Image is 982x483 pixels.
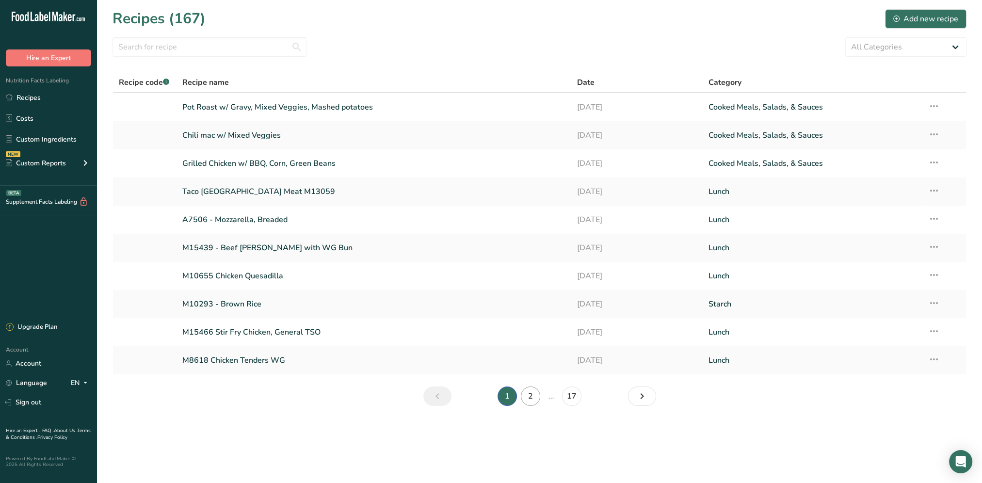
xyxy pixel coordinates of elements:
a: About Us . [54,427,77,434]
a: Hire an Expert . [6,427,40,434]
a: A7506 - Mozzarella, Breaded [182,209,565,230]
button: Hire an Expert [6,49,91,66]
span: Recipe code [119,77,169,88]
a: Page 2. [521,386,540,406]
a: [DATE] [577,238,697,258]
a: Taco [GEOGRAPHIC_DATA] Meat M13059 [182,181,565,202]
a: Cooked Meals, Salads, & Sauces [708,97,916,117]
a: Lunch [708,238,916,258]
div: EN [71,377,91,389]
a: FAQ . [42,427,54,434]
a: Chili mac w/ Mixed Veggies [182,125,565,145]
a: [DATE] [577,97,697,117]
a: [DATE] [577,153,697,174]
a: M10293 - Brown Rice [182,294,565,314]
span: Recipe name [182,77,229,88]
a: Pot Roast w/ Gravy, Mixed Veggies, Mashed potatoes [182,97,565,117]
a: [DATE] [577,266,697,286]
a: [DATE] [577,209,697,230]
a: Lunch [708,181,916,202]
div: Upgrade Plan [6,322,57,332]
a: Terms & Conditions . [6,427,91,441]
a: Cooked Meals, Salads, & Sauces [708,153,916,174]
div: Powered By FoodLabelMaker © 2025 All Rights Reserved [6,456,91,467]
span: Category [708,77,741,88]
div: Open Intercom Messenger [949,450,972,473]
a: M15466 Stir Fry Chicken, General TSO [182,322,565,342]
a: Grilled Chicken w/ BBQ, Corn, Green Beans [182,153,565,174]
input: Search for recipe [113,37,306,57]
a: [DATE] [577,125,697,145]
a: Privacy Policy [37,434,67,441]
a: Cooked Meals, Salads, & Sauces [708,125,916,145]
a: [DATE] [577,181,697,202]
a: Previous page [423,386,451,406]
button: Add new recipe [885,9,966,29]
div: Custom Reports [6,158,66,168]
a: Lunch [708,322,916,342]
a: Next page [628,386,656,406]
span: Date [577,77,595,88]
a: M15439 - Beef [PERSON_NAME] with WG Bun [182,238,565,258]
a: Lunch [708,350,916,370]
a: Language [6,374,47,391]
a: M8618 Chicken Tenders WG [182,350,565,370]
a: Lunch [708,209,916,230]
a: M10655 Chicken Quesadilla [182,266,565,286]
h1: Recipes (167) [113,8,206,30]
a: [DATE] [577,294,697,314]
a: Starch [708,294,916,314]
div: NEW [6,151,20,157]
div: Add new recipe [893,13,958,25]
a: [DATE] [577,322,697,342]
div: BETA [6,190,21,196]
a: [DATE] [577,350,697,370]
a: Lunch [708,266,916,286]
a: Page 17. [562,386,581,406]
